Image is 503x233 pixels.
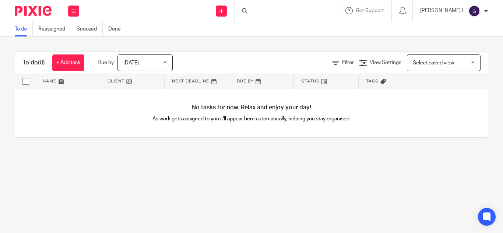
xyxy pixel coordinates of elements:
[22,59,45,67] h1: To do
[15,104,488,112] h4: No tasks for now. Relax and enjoy your day!
[366,79,379,83] span: Tags
[356,8,384,13] span: Get Support
[98,59,114,66] p: Due by
[15,6,52,16] img: Pixie
[52,54,84,71] a: + Add task
[370,60,401,65] span: View Settings
[38,60,45,66] span: (0)
[413,60,454,66] span: Select saved view
[133,115,370,123] p: As work gets assigned to you it'll appear here automatically, helping you stay organised.
[15,22,33,36] a: To do
[77,22,103,36] a: Snoozed
[123,60,139,66] span: [DATE]
[38,22,71,36] a: Reassigned
[108,22,126,36] a: Done
[420,7,465,14] p: [PERSON_NAME] L
[342,60,354,65] span: Filter
[468,5,480,17] img: svg%3E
